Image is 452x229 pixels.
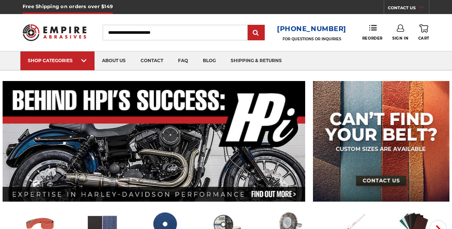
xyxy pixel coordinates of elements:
img: promo banner for custom belts. [313,81,449,202]
input: Submit [249,26,264,40]
div: SHOP CATEGORIES [28,58,87,63]
img: Banner for an interview featuring Horsepower Inc who makes Harley performance upgrades featured o... [3,81,306,202]
a: shipping & returns [223,51,289,70]
a: [PHONE_NUMBER] [277,24,346,34]
a: CONTACT US [388,4,429,14]
a: about us [95,51,133,70]
a: contact [133,51,171,70]
span: Sign In [392,36,408,41]
a: faq [171,51,195,70]
a: Reorder [362,24,383,40]
a: blog [195,51,223,70]
img: Empire Abrasives [23,20,86,45]
p: FOR QUESTIONS OR INQUIRIES [277,37,346,41]
span: Cart [418,36,429,41]
a: Cart [418,24,429,41]
span: Reorder [362,36,383,41]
